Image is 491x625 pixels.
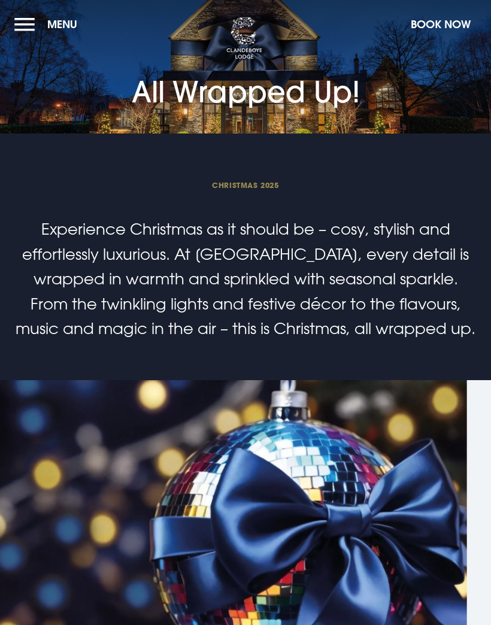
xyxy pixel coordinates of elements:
[14,11,83,37] button: Menu
[405,11,477,37] button: Book Now
[14,217,477,341] p: Experience Christmas as it should be – cosy, stylish and effortlessly luxurious. At [GEOGRAPHIC_D...
[47,17,77,31] span: Menu
[226,17,262,59] img: Clandeboye Lodge
[14,180,477,190] span: Christmas 2025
